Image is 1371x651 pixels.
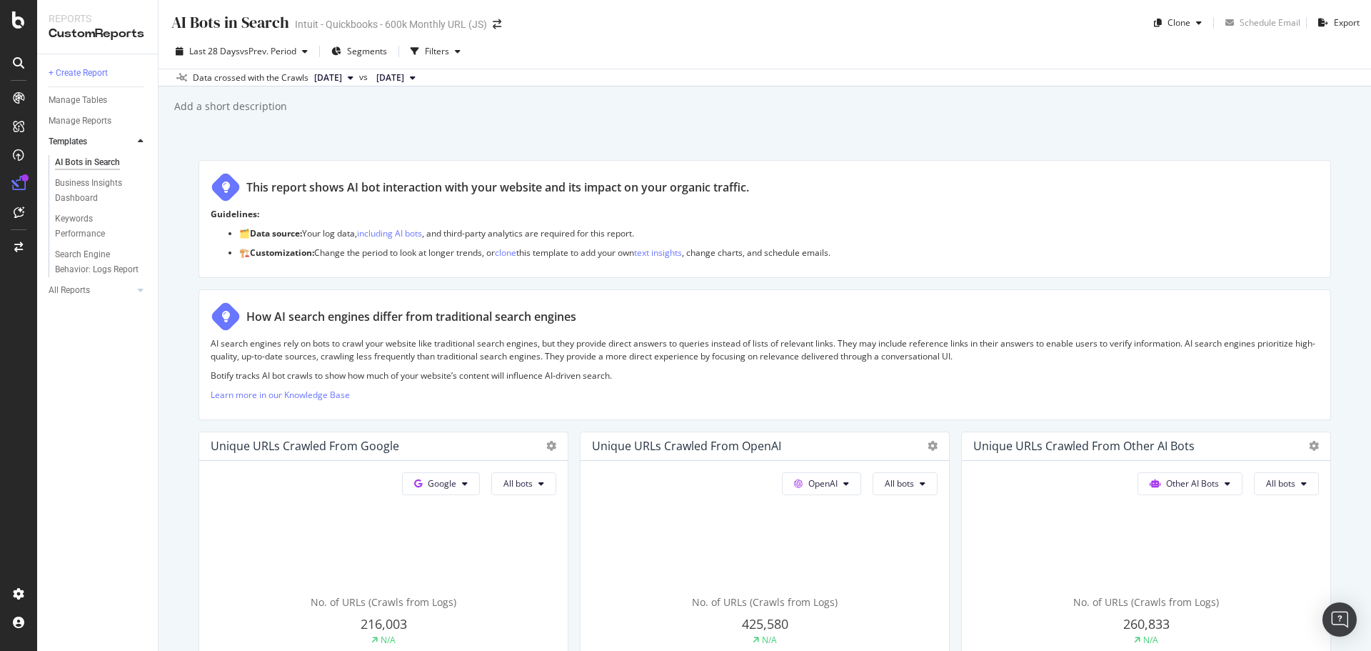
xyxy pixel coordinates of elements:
[49,26,146,42] div: CustomReports
[359,71,371,84] span: vs
[308,69,359,86] button: [DATE]
[347,45,387,57] span: Segments
[742,615,788,632] span: 425,580
[1322,602,1357,637] div: Open Intercom Messenger
[239,247,1319,259] p: 🏗️ Change the period to look at longer trends, or this template to add your own , change charts, ...
[762,634,777,646] div: N/A
[55,155,148,170] a: AI Bots in Search
[49,66,108,81] div: + Create Report
[314,71,342,84] span: 2025 Aug. 22nd
[405,40,466,63] button: Filters
[49,134,134,149] a: Templates
[1254,472,1319,495] button: All bots
[782,472,861,495] button: OpenAI
[885,477,914,490] span: All bots
[49,114,111,129] div: Manage Reports
[211,369,1319,382] p: Botify tracks AI bot crawls to show how much of your website’s content will influence AI-driven s...
[634,247,682,259] a: text insights
[189,45,240,57] span: Last 28 Days
[1266,477,1295,490] span: All bots
[55,212,148,242] a: Keywords Performance
[49,66,148,81] a: + Create Report
[1166,477,1219,490] span: Other AI Bots
[173,99,287,114] div: Add a short description
[503,477,533,490] span: All bots
[381,634,396,646] div: N/A
[246,309,576,325] div: How AI search engines differ from traditional search engines
[211,439,399,453] div: Unique URLs Crawled from Google
[211,389,350,401] a: Learn more in our Knowledge Base
[873,472,938,495] button: All bots
[493,19,501,29] div: arrow-right-arrow-left
[250,227,302,239] strong: Data source:
[246,179,749,196] div: This report shows AI bot interaction with your website and its impact on your organic traffic.
[1240,16,1300,29] div: Schedule Email
[211,208,259,220] strong: Guidelines:
[49,114,148,129] a: Manage Reports
[361,615,407,632] span: 216,003
[49,93,107,108] div: Manage Tables
[692,595,838,609] span: No. of URLs (Crawls from Logs)
[55,155,120,170] div: AI Bots in Search
[592,439,781,453] div: Unique URLs Crawled from OpenAI
[55,212,135,242] div: Keywords Performance
[211,337,1319,362] p: AI search engines rely on bots to crawl your website like traditional search engines, but they pr...
[240,45,296,57] span: vs Prev. Period
[808,477,838,490] span: OpenAI
[428,477,456,490] span: Google
[1148,11,1207,34] button: Clone
[49,93,148,108] a: Manage Tables
[1167,16,1190,29] div: Clone
[49,283,134,298] a: All Reports
[491,472,556,495] button: All bots
[250,247,314,259] strong: Customization:
[55,247,148,277] a: Search Engine Behavior: Logs Report
[193,71,308,84] div: Data crossed with the Crawls
[199,160,1331,278] div: This report shows AI bot interaction with your website and its impact on your organic traffic.Gui...
[295,17,487,31] div: Intuit - Quickbooks - 600k Monthly URL (JS)
[55,176,137,206] div: Business Insights Dashboard
[402,472,480,495] button: Google
[1312,11,1360,34] button: Export
[371,69,421,86] button: [DATE]
[1123,615,1170,632] span: 260,833
[170,11,289,34] div: AI Bots in Search
[239,227,1319,239] p: 🗂️ Your log data, , and third-party analytics are required for this report.
[326,40,393,63] button: Segments
[973,439,1195,453] div: Unique URLs Crawled from Other AI Bots
[357,227,422,239] a: including AI bots
[170,40,313,63] button: Last 28 DaysvsPrev. Period
[495,247,516,259] a: clone
[49,134,87,149] div: Templates
[1220,11,1300,34] button: Schedule Email
[1334,16,1360,29] div: Export
[1143,634,1158,646] div: N/A
[376,71,404,84] span: 2025 Aug. 1st
[49,283,90,298] div: All Reports
[425,45,449,57] div: Filters
[311,595,456,609] span: No. of URLs (Crawls from Logs)
[199,289,1331,420] div: How AI search engines differ from traditional search enginesAI search engines rely on bots to cra...
[49,11,146,26] div: Reports
[55,247,139,277] div: Search Engine Behavior: Logs Report
[1073,595,1219,609] span: No. of URLs (Crawls from Logs)
[55,176,148,206] a: Business Insights Dashboard
[1138,472,1242,495] button: Other AI Bots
